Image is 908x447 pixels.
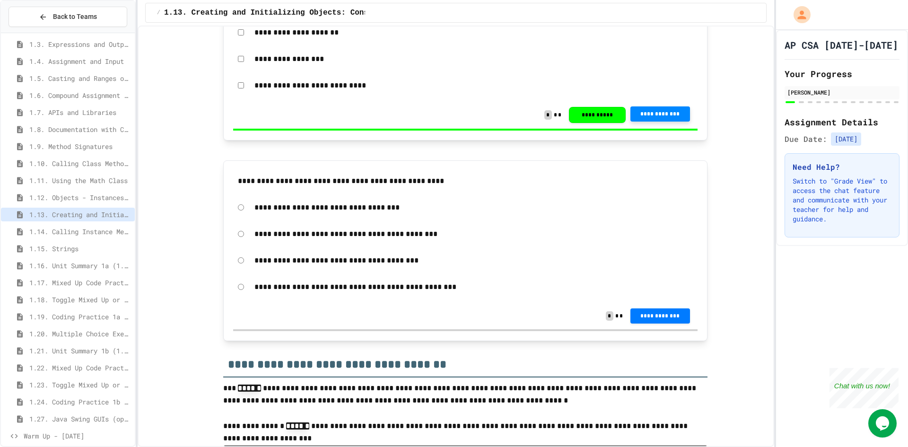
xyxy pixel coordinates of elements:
span: 1.8. Documentation with Comments and Preconditions [29,124,131,134]
span: 1.19. Coding Practice 1a (1.1-1.6) [29,312,131,322]
span: 1.15. Strings [29,244,131,254]
span: Warm Up - [DATE] [24,431,131,441]
span: / [157,9,160,17]
span: 1.4. Assignment and Input [29,56,131,66]
span: 1.21. Unit Summary 1b (1.7-1.15) [29,346,131,356]
span: 1.11. Using the Math Class [29,175,131,185]
span: 1.10. Calling Class Methods [29,158,131,168]
h2: Assignment Details [785,115,899,129]
span: Due Date: [785,133,827,145]
span: 1.7. APIs and Libraries [29,107,131,117]
span: 1.13. Creating and Initializing Objects: Constructors [164,7,405,18]
span: 1.6. Compound Assignment Operators [29,90,131,100]
span: 1.27. Java Swing GUIs (optional) [29,414,131,424]
div: [PERSON_NAME] [787,88,897,96]
span: 1.22. Mixed Up Code Practice 1b (1.7-1.15) [29,363,131,373]
span: 1.14. Calling Instance Methods [29,227,131,237]
span: 1.16. Unit Summary 1a (1.1-1.6) [29,261,131,271]
span: 1.12. Objects - Instances of Classes [29,193,131,202]
iframe: chat widget [868,409,899,438]
span: 1.23. Toggle Mixed Up or Write Code Practice 1b (1.7-1.15) [29,380,131,390]
h1: AP CSA [DATE]-[DATE] [785,38,898,52]
span: 1.20. Multiple Choice Exercises for Unit 1a (1.1-1.6) [29,329,131,339]
span: [DATE] [831,132,861,146]
h3: Need Help? [793,161,891,173]
span: 1.9. Method Signatures [29,141,131,151]
span: 1.13. Creating and Initializing Objects: Constructors [29,210,131,219]
p: Switch to "Grade View" to access the chat feature and communicate with your teacher for help and ... [793,176,891,224]
button: Back to Teams [9,7,127,27]
span: 1.3. Expressions and Output [New] [29,39,131,49]
span: Back to Teams [53,12,97,22]
span: 1.5. Casting and Ranges of Values [29,73,131,83]
iframe: chat widget [829,368,899,408]
span: 1.17. Mixed Up Code Practice 1.1-1.6 [29,278,131,288]
span: 1.18. Toggle Mixed Up or Write Code Practice 1.1-1.6 [29,295,131,305]
h2: Your Progress [785,67,899,80]
span: 1.24. Coding Practice 1b (1.7-1.15) [29,397,131,407]
div: My Account [784,4,813,26]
